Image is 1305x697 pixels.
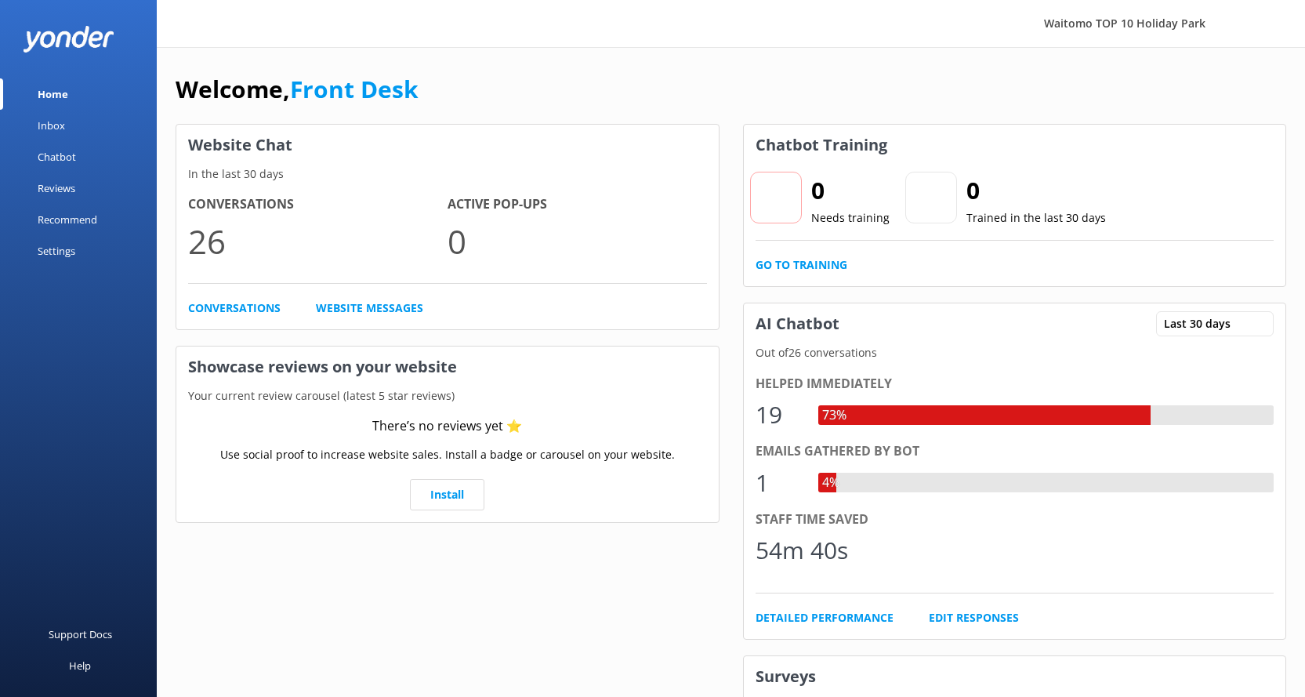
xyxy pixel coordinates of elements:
a: Install [410,479,484,510]
a: Front Desk [290,73,419,105]
div: Staff time saved [756,510,1274,530]
h3: Showcase reviews on your website [176,347,719,387]
p: Trained in the last 30 days [966,209,1106,227]
h3: Surveys [744,656,1286,697]
p: Out of 26 conversations [744,344,1286,361]
p: Needs training [811,209,890,227]
h4: Conversations [188,194,448,215]
div: Emails gathered by bot [756,441,1274,462]
span: Last 30 days [1164,315,1240,332]
div: 1 [756,464,803,502]
div: 19 [756,396,803,434]
h1: Welcome, [176,71,419,108]
div: Inbox [38,110,65,141]
div: 54m 40s [756,532,848,569]
div: Home [38,78,68,110]
p: 0 [448,215,707,267]
div: Support Docs [49,619,112,650]
div: Chatbot [38,141,76,172]
h4: Active Pop-ups [448,194,707,215]
p: In the last 30 days [176,165,719,183]
a: Website Messages [316,299,423,317]
a: Conversations [188,299,281,317]
a: Detailed Performance [756,609,894,626]
div: Reviews [38,172,75,204]
div: 73% [818,405,850,426]
h2: 0 [966,172,1106,209]
img: yonder-white-logo.png [24,26,114,52]
p: Your current review carousel (latest 5 star reviews) [176,387,719,405]
div: 4% [818,473,843,493]
div: There’s no reviews yet ⭐ [372,416,522,437]
div: Helped immediately [756,374,1274,394]
a: Edit Responses [929,609,1019,626]
h3: Website Chat [176,125,719,165]
div: Help [69,650,91,681]
h3: AI Chatbot [744,303,851,344]
p: Use social proof to increase website sales. Install a badge or carousel on your website. [220,446,675,463]
h3: Chatbot Training [744,125,899,165]
h2: 0 [811,172,890,209]
p: 26 [188,215,448,267]
a: Go to Training [756,256,847,274]
div: Recommend [38,204,97,235]
div: Settings [38,235,75,267]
